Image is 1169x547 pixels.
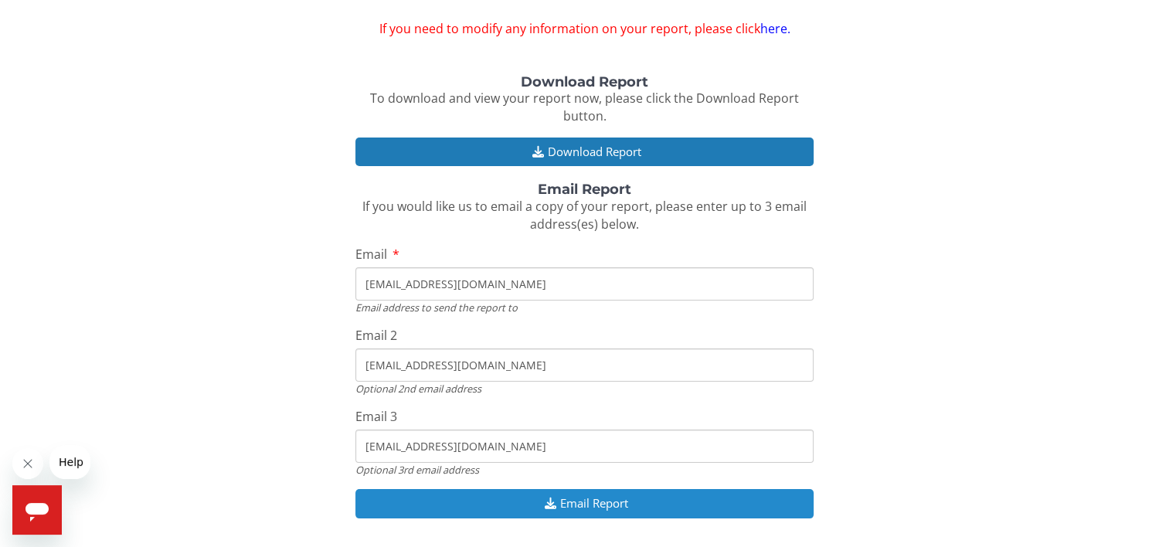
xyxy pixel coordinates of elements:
span: Email 3 [355,408,397,425]
span: Email [355,246,387,263]
span: If you need to modify any information on your report, please click [355,20,814,38]
iframe: Button to launch messaging window [12,485,62,535]
iframe: Message from company [49,445,90,479]
span: If you would like us to email a copy of your report, please enter up to 3 email address(es) below. [362,198,807,233]
strong: Download Report [521,73,648,90]
div: Optional 2nd email address [355,382,814,396]
button: Download Report [355,138,814,166]
span: Email 2 [355,327,397,344]
strong: Email Report [538,181,631,198]
div: Email address to send the report to [355,301,814,314]
div: Optional 3rd email address [355,463,814,477]
a: here. [760,20,790,37]
span: To download and view your report now, please click the Download Report button. [370,90,799,124]
button: Email Report [355,489,814,518]
iframe: Close message [12,448,43,479]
